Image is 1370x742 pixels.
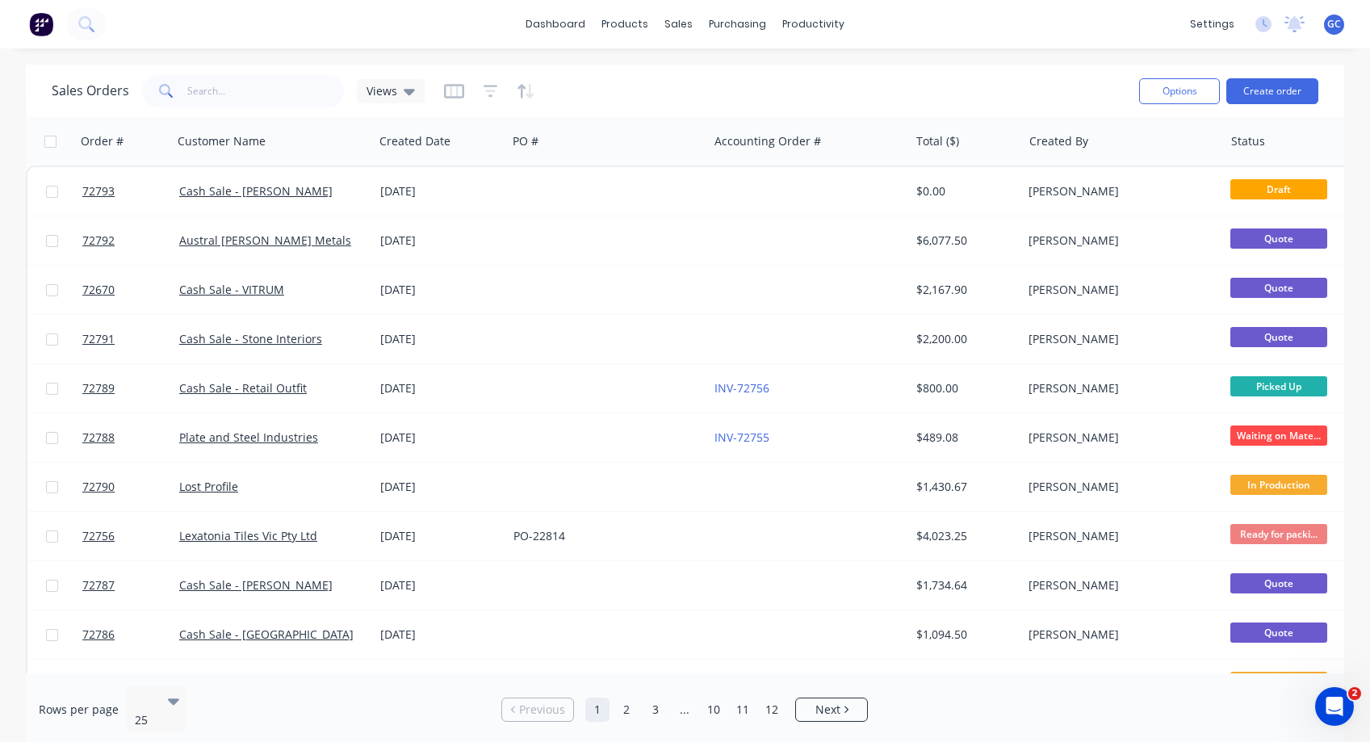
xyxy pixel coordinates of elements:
[916,430,1011,446] div: $489.08
[380,627,501,643] div: [DATE]
[82,266,179,314] a: 72670
[916,331,1011,347] div: $2,200.00
[916,577,1011,593] div: $1,734.64
[82,413,179,462] a: 72788
[495,698,874,722] ul: Pagination
[1029,577,1208,593] div: [PERSON_NAME]
[82,183,115,199] span: 72793
[916,380,1011,396] div: $800.00
[179,479,238,494] a: Lost Profile
[916,133,959,149] div: Total ($)
[714,133,821,149] div: Accounting Order #
[178,133,266,149] div: Customer Name
[82,364,179,413] a: 72789
[593,12,656,36] div: products
[179,528,317,543] a: Lexatonia Tiles Vic Pty Ltd
[82,561,179,610] a: 72787
[82,331,115,347] span: 72791
[585,698,610,722] a: Page 1 is your current page
[517,12,593,36] a: dashboard
[380,282,501,298] div: [DATE]
[1029,133,1088,149] div: Created By
[916,183,1011,199] div: $0.00
[379,133,450,149] div: Created Date
[760,698,784,722] a: Page 12
[82,315,179,363] a: 72791
[1029,183,1208,199] div: [PERSON_NAME]
[187,75,345,107] input: Search...
[916,479,1011,495] div: $1,430.67
[82,660,179,708] a: 72785
[82,430,115,446] span: 72788
[179,380,307,396] a: Cash Sale - Retail Outfit
[380,380,501,396] div: [DATE]
[1327,17,1341,31] span: GC
[81,133,124,149] div: Order #
[82,528,115,544] span: 72756
[1230,278,1327,298] span: Quote
[1029,282,1208,298] div: [PERSON_NAME]
[1230,425,1327,446] span: Waiting on Mate...
[1029,331,1208,347] div: [PERSON_NAME]
[916,233,1011,249] div: $6,077.50
[1230,524,1327,544] span: Ready for packi...
[1230,672,1327,692] span: In Production
[513,133,538,149] div: PO #
[135,712,154,728] div: 25
[179,331,322,346] a: Cash Sale - Stone Interiors
[82,577,115,593] span: 72787
[380,331,501,347] div: [DATE]
[502,702,573,718] a: Previous page
[614,698,639,722] a: Page 2
[82,282,115,298] span: 72670
[702,698,726,722] a: Page 10
[1231,133,1265,149] div: Status
[380,479,501,495] div: [DATE]
[380,528,501,544] div: [DATE]
[1226,78,1318,104] button: Create order
[796,702,867,718] a: Next page
[82,479,115,495] span: 72790
[380,233,501,249] div: [DATE]
[672,698,697,722] a: Jump forward
[179,430,318,445] a: Plate and Steel Industries
[1230,623,1327,643] span: Quote
[29,12,53,36] img: Factory
[1029,528,1208,544] div: [PERSON_NAME]
[82,380,115,396] span: 72789
[916,282,1011,298] div: $2,167.90
[179,577,333,593] a: Cash Sale - [PERSON_NAME]
[179,627,354,642] a: Cash Sale - [GEOGRAPHIC_DATA]
[380,430,501,446] div: [DATE]
[916,627,1011,643] div: $1,094.50
[39,702,119,718] span: Rows per page
[1348,687,1361,700] span: 2
[714,430,769,445] a: INV-72755
[82,216,179,265] a: 72792
[916,528,1011,544] div: $4,023.25
[1029,380,1208,396] div: [PERSON_NAME]
[1230,475,1327,495] span: In Production
[82,233,115,249] span: 72792
[367,82,397,99] span: Views
[1139,78,1220,104] button: Options
[519,702,565,718] span: Previous
[1315,687,1354,726] iframe: Intercom live chat
[643,698,668,722] a: Page 3
[52,83,129,99] h1: Sales Orders
[1029,479,1208,495] div: [PERSON_NAME]
[656,12,701,36] div: sales
[1230,376,1327,396] span: Picked Up
[380,577,501,593] div: [DATE]
[179,282,284,297] a: Cash Sale - VITRUM
[1029,627,1208,643] div: [PERSON_NAME]
[1230,327,1327,347] span: Quote
[1230,179,1327,199] span: Draft
[1029,233,1208,249] div: [PERSON_NAME]
[179,233,351,248] a: Austral [PERSON_NAME] Metals
[82,610,179,659] a: 72786
[731,698,755,722] a: Page 11
[714,380,769,396] a: INV-72756
[1230,228,1327,249] span: Quote
[82,627,115,643] span: 72786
